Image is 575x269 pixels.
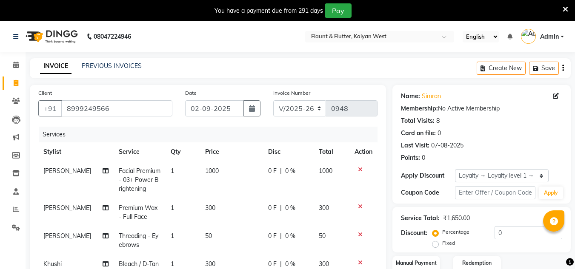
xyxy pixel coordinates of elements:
div: Membership: [401,104,438,113]
div: Points: [401,153,420,162]
span: | [280,204,282,212]
iframe: chat widget [539,235,566,261]
span: 1 [171,167,174,175]
span: | [280,232,282,241]
label: Date [185,89,197,97]
span: 0 % [285,167,295,176]
label: Percentage [442,228,469,236]
span: 50 [319,232,326,240]
div: Service Total: [401,214,440,223]
span: 1 [171,204,174,212]
div: 0 [422,153,425,162]
b: 08047224946 [94,25,131,48]
div: Coupon Code [401,188,455,197]
span: Premium Wax - Full Face [119,204,157,221]
div: No Active Membership [401,104,562,113]
span: 1 [171,260,174,268]
span: 300 [205,260,215,268]
div: Name: [401,92,420,101]
div: Last Visit: [401,141,429,150]
span: 300 [205,204,215,212]
span: 0 % [285,260,295,269]
span: 50 [205,232,212,240]
button: Save [529,62,559,75]
label: Invoice Number [273,89,310,97]
div: 8 [436,116,440,125]
label: Manual Payment [396,259,437,267]
th: Disc [263,142,314,161]
span: 0 F [268,232,277,241]
span: 300 [319,204,329,212]
input: Search by Name/Mobile/Email/Code [61,100,172,116]
a: Simran [422,92,441,101]
label: Redemption [462,259,492,267]
div: 07-08-2025 [431,141,463,150]
th: Qty [166,142,200,161]
div: Services [39,127,384,142]
span: 0 % [285,204,295,212]
span: Facial Premium - 03+ Power Brightening [119,167,160,193]
span: 1000 [319,167,332,175]
span: 1 [171,232,174,240]
img: Admin [521,29,536,44]
th: Price [200,142,263,161]
th: Total [314,142,350,161]
span: 0 % [285,232,295,241]
div: Total Visits: [401,116,435,125]
div: Apply Discount [401,171,455,180]
span: Threading - Eyebrows [119,232,158,249]
span: 0 F [268,204,277,212]
span: 0 F [268,260,277,269]
div: Discount: [401,229,427,238]
span: | [280,260,282,269]
button: +91 [38,100,62,116]
th: Action [349,142,378,161]
span: 300 [319,260,329,268]
div: ₹1,650.00 [443,214,470,223]
button: Apply [539,187,563,199]
span: 1000 [205,167,219,175]
button: Pay [325,3,352,18]
div: 0 [438,129,441,138]
span: 0 F [268,167,277,176]
span: Khushi [43,260,62,268]
a: PREVIOUS INVOICES [82,62,142,70]
a: INVOICE [40,59,72,74]
th: Stylist [38,142,114,161]
label: Client [38,89,52,97]
div: Card on file: [401,129,436,138]
span: [PERSON_NAME] [43,232,91,240]
label: Fixed [442,239,455,247]
input: Enter Offer / Coupon Code [455,186,535,199]
span: | [280,167,282,176]
span: Admin [540,32,559,41]
span: [PERSON_NAME] [43,167,91,175]
div: You have a payment due from 291 days [215,6,323,15]
span: [PERSON_NAME] [43,204,91,212]
th: Service [114,142,166,161]
img: logo [22,25,80,48]
button: Create New [477,62,526,75]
